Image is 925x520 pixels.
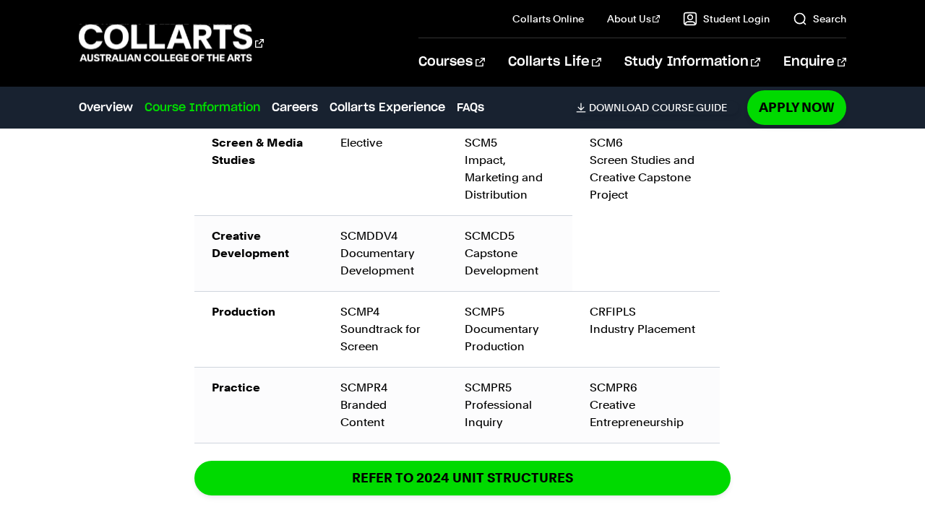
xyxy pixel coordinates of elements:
a: Careers [272,99,318,116]
a: Collarts Experience [330,99,445,116]
td: SCMPR4 Branded Content [323,368,448,443]
a: FAQs [457,99,484,116]
a: Search [793,12,846,26]
span: Download [589,101,649,114]
div: SCMPR6 Creative Entrepreneurship [590,379,702,431]
a: DownloadCourse Guide [576,101,739,114]
a: Overview [79,99,133,116]
div: SCMP4 Soundtrack for Screen [340,303,431,355]
td: SCM6 Screen Studies and Creative Capstone Project [572,123,720,292]
a: Collarts Life [508,38,601,86]
a: REFER TO 2024 unit structures [194,461,731,495]
a: Course Information [145,99,260,116]
strong: Production [212,305,275,318]
a: Student Login [683,12,770,26]
a: About Us [607,12,661,26]
strong: Screen & Media Studies [212,136,303,167]
a: Study Information [624,38,760,86]
a: Collarts Online [512,12,584,26]
td: CRFIPLS Industry Placement [572,292,720,368]
div: SCMP5 Documentary Production [465,303,555,355]
a: Courses [418,38,484,86]
td: SCMPR5 Professional Inquiry [447,368,572,443]
td: Elective [323,123,448,216]
a: Apply Now [747,90,846,124]
a: Enquire [783,38,846,86]
div: Go to homepage [79,22,264,64]
strong: Creative Development [212,229,289,260]
td: SCMDDV4 Documentary Development [323,216,448,292]
strong: Practice [212,381,260,394]
td: SCM5 Impact, Marketing and Distribution [447,123,572,216]
td: SCMCD5 Capstone Development [447,216,572,292]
